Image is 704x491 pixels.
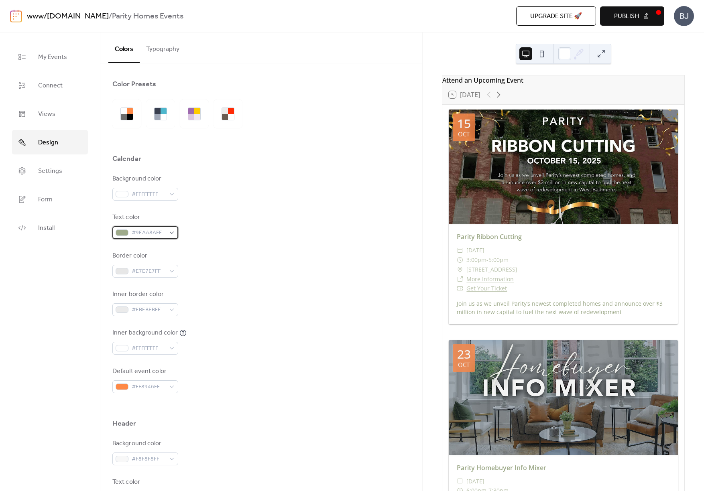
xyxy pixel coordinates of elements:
b: Parity Homes Events [112,9,183,24]
span: Views [38,108,55,120]
div: Text color [112,477,177,487]
span: Design [38,136,58,149]
span: Install [38,222,55,234]
div: Header [112,419,136,428]
span: #FF8946FF [132,382,165,392]
a: www/[DOMAIN_NAME] [27,9,109,24]
a: More Information [466,275,514,283]
div: Border color [112,251,177,261]
span: #FFFFFFFF [132,344,165,353]
a: Form [12,187,88,211]
div: Join us as we unveil Parity’s newest completed homes and announce over $3 million in new capital ... [449,299,678,316]
span: Connect [38,79,63,92]
span: #F8F8F8FF [132,454,165,464]
div: Inner background color [112,328,178,338]
a: Design [12,130,88,154]
a: Views [12,101,88,126]
div: Attend an Upcoming Event [442,75,684,85]
span: [DATE] [466,477,484,486]
div: Oct [458,362,470,368]
div: Oct [458,131,470,137]
div: Color Presets [112,79,156,89]
span: 3:00pm [466,255,486,265]
div: ​ [457,255,463,265]
button: Colors [108,32,140,63]
div: ​ [457,265,463,274]
span: My Events [38,51,67,63]
div: ​ [457,245,463,255]
span: - [486,255,488,265]
span: Settings [38,165,62,177]
a: Parity Ribbon Cutting [457,232,522,241]
button: Publish [600,6,664,26]
span: [DATE] [466,245,484,255]
a: My Events [12,45,88,69]
span: Publish [614,12,639,21]
span: Upgrade site 🚀 [530,12,582,21]
a: Parity Homebuyer Info Mixer [457,463,546,472]
div: Inner border color [112,290,177,299]
a: Get Your Ticket [466,284,507,292]
div: Calendar [112,154,141,164]
div: Background color [112,439,177,448]
div: Background color [112,174,177,184]
span: #9EAA8AFF [132,228,165,238]
div: ​ [457,284,463,293]
div: ​ [457,477,463,486]
div: 15 [457,118,471,130]
span: #E7E7E7FF [132,267,165,276]
span: #EBEBEBFF [132,305,165,315]
span: #FFFFFFFF [132,190,165,199]
div: 23 [457,348,471,360]
span: [STREET_ADDRESS] [466,265,517,274]
button: Upgrade site 🚀 [516,6,596,26]
div: ​ [457,274,463,284]
span: Form [38,193,53,206]
button: Typography [140,32,186,62]
a: Install [12,215,88,240]
a: Connect [12,73,88,97]
a: Settings [12,158,88,183]
span: 5:00pm [488,255,509,265]
div: Default event color [112,367,177,376]
div: Text color [112,213,177,222]
div: BJ [674,6,694,26]
b: / [109,9,112,24]
img: logo [10,10,22,22]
